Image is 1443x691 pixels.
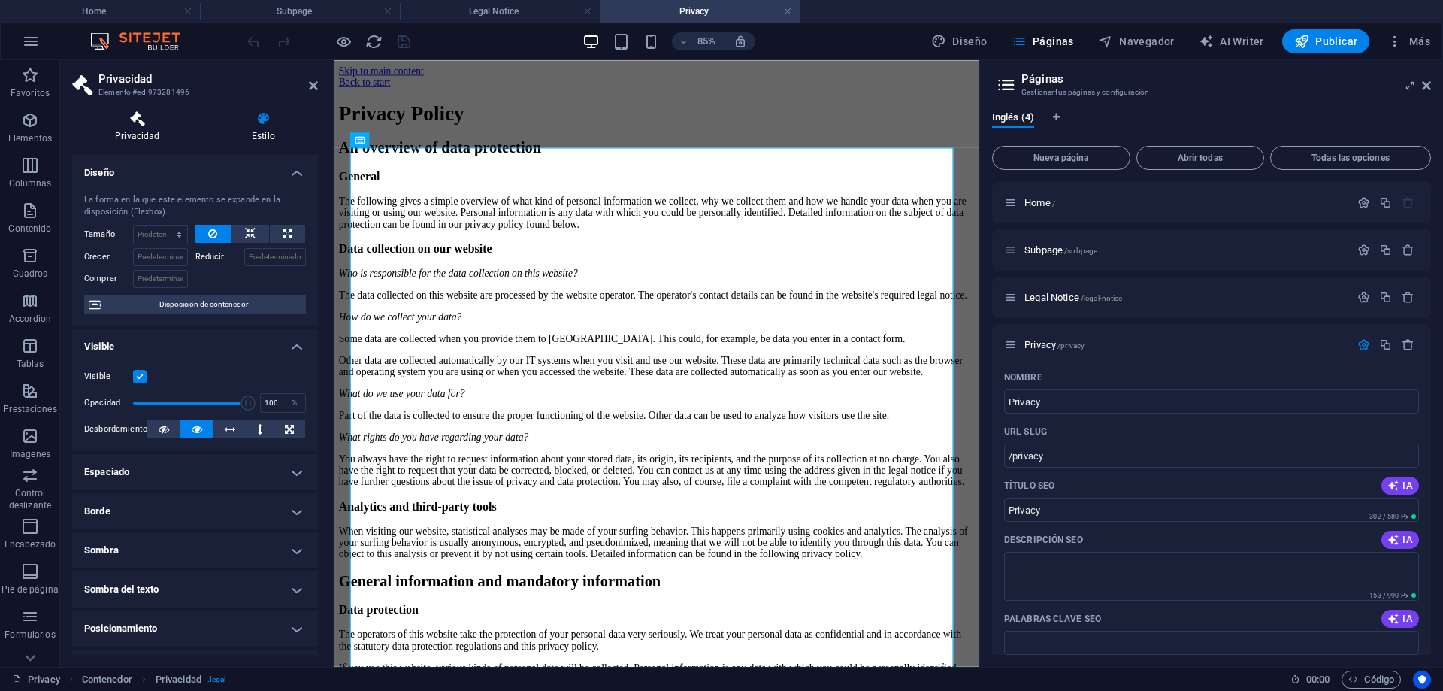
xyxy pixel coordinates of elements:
[1381,531,1419,549] button: IA
[1052,199,1055,208] span: /
[1270,146,1431,170] button: Todas las opciones
[195,248,244,266] label: Reducir
[13,268,48,280] p: Cuadros
[992,146,1130,170] button: Nueva página
[1057,341,1085,350] span: /privacy
[72,111,209,143] h4: Privacidad
[1012,34,1074,49] span: Páginas
[1381,477,1419,495] button: IA
[1369,513,1408,520] span: 302 / 580 Px
[72,611,318,647] h4: Posicionamiento
[1381,610,1419,628] button: IA
[284,394,305,412] div: %
[365,32,383,50] button: reload
[1317,674,1319,685] span: :
[1294,34,1358,49] span: Publicar
[17,358,44,370] p: Tablas
[72,571,318,608] h4: Sombra del texto
[992,108,1034,129] span: Inglés (4)
[10,448,50,460] p: Imágenes
[1020,340,1350,350] div: Privacy/privacy
[5,629,55,641] p: Formularios
[1379,244,1392,256] div: Duplicar
[1306,671,1330,689] span: 00 00
[1004,371,1042,383] p: Nombre
[6,6,106,19] a: Skip to main content
[133,270,188,288] input: Predeterminado
[72,532,318,568] h4: Sombra
[600,3,800,20] h4: Privacy
[1366,511,1419,522] span: Longitud de píxeles calculada en los resultados de búsqueda
[1021,72,1431,86] h2: Páginas
[1004,498,1419,522] input: El título de la página en los resultados de búsqueda y en las pestañas del navegador
[1366,590,1419,601] span: Longitud de píxeles calculada en los resultados de búsqueda
[672,32,725,50] button: 85%
[1357,291,1370,304] div: Configuración
[72,493,318,529] h4: Borde
[1379,338,1392,351] div: Duplicar
[72,329,318,356] h4: Visible
[1004,444,1419,468] input: Última parte de la URL para esta página
[1136,146,1264,170] button: Abrir todas
[1387,480,1413,492] span: IA
[1081,294,1123,302] span: /legal-notice
[1020,245,1350,255] div: Subpage/subpage
[8,132,52,144] p: Elementos
[1357,244,1370,256] div: Configuración
[1379,196,1392,209] div: Duplicar
[1381,29,1436,53] button: Más
[84,368,133,386] label: Visible
[84,194,306,219] div: La forma en la que este elemento se expande en la disposición (Flexbox).
[1024,244,1097,256] span: Haz clic para abrir la página
[12,671,60,689] a: Haz clic para cancelar la selección y doble clic para abrir páginas
[734,35,747,48] i: Al redimensionar, ajustar el nivel de zoom automáticamente para ajustarse al dispositivo elegido.
[3,403,56,415] p: Prestaciones
[1290,671,1330,689] h6: Tiempo de la sesión
[1387,613,1413,625] span: IA
[1193,29,1270,53] button: AI Writer
[365,33,383,50] i: Volver a cargar página
[1143,153,1257,162] span: Abrir todas
[156,671,201,689] span: Haz clic para seleccionar y doble clic para editar
[86,32,199,50] img: Editor Logo
[84,399,133,407] label: Opacidad
[244,248,307,266] input: Predeterminado
[1402,291,1414,304] div: Eliminar
[1387,34,1430,49] span: Más
[98,86,288,99] h3: Elemento #ed-973281496
[1024,292,1122,303] span: Legal Notice
[2,583,58,596] p: Pie de página
[925,29,994,53] div: Diseño (Ctrl+Alt+Y)
[1004,426,1047,438] p: URL SLUG
[200,3,400,20] h4: Subpage
[105,295,301,314] span: Disposición de contenedor
[1024,197,1055,208] span: Home
[5,538,56,550] p: Encabezado
[400,3,600,20] h4: Legal Notice
[84,420,147,438] label: Desbordamiento
[1357,196,1370,209] div: Configuración
[84,230,133,238] label: Tamaño
[1020,198,1350,208] div: Home/
[72,454,318,490] h4: Espaciado
[999,153,1124,162] span: Nueva página
[1282,29,1370,53] button: Publicar
[925,29,994,53] button: Diseño
[1006,29,1080,53] button: Páginas
[334,32,352,50] button: Haz clic para salir del modo de previsualización y seguir editando
[1199,34,1264,49] span: AI Writer
[1004,534,1083,546] label: El texto en los resultados de búsqueda y redes sociales
[82,671,132,689] span: Haz clic para seleccionar y doble clic para editar
[207,671,227,689] span: . legal
[1024,339,1085,350] span: Haz clic para abrir la página
[1098,34,1175,49] span: Navegador
[1402,196,1414,209] div: La página principal no puede eliminarse
[9,313,51,325] p: Accordion
[1348,671,1394,689] span: Código
[133,248,188,266] input: Predeterminado
[1277,153,1424,162] span: Todas las opciones
[72,155,318,182] h4: Diseño
[1021,86,1401,99] h3: Gestionar tus páginas y configuración
[1064,247,1097,255] span: /subpage
[1004,426,1047,438] label: Última parte de la URL para esta página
